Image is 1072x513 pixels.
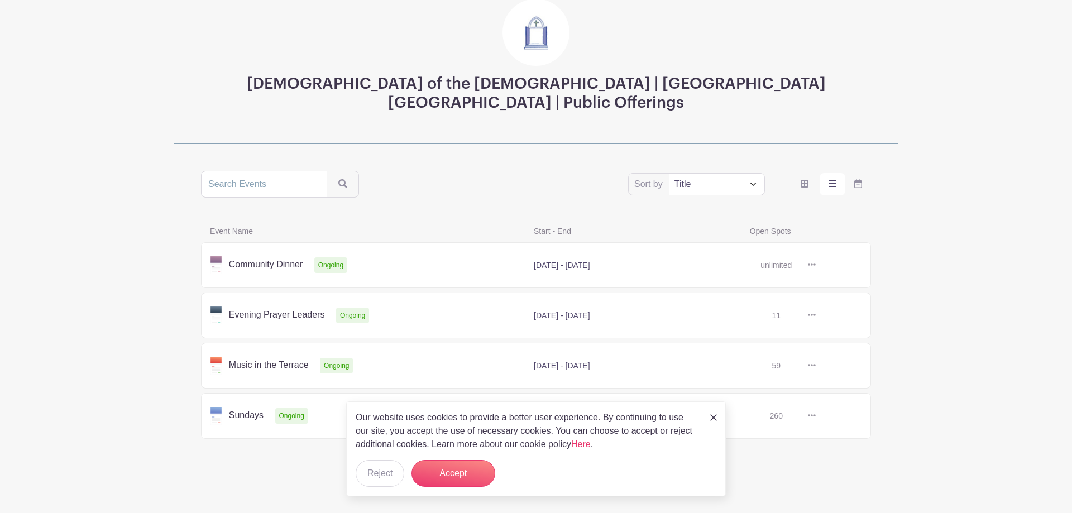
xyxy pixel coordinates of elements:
[792,173,871,195] div: order and view
[356,460,404,487] button: Reject
[356,411,698,451] p: Our website uses cookies to provide a better user experience. By continuing to use our site, you ...
[411,460,495,487] button: Accept
[710,414,717,421] img: close_button-5f87c8562297e5c2d7936805f587ecaba9071eb48480494691a3f1689db116b3.svg
[201,75,871,112] h3: [DEMOGRAPHIC_DATA] of the [DEMOGRAPHIC_DATA] | [GEOGRAPHIC_DATA] [GEOGRAPHIC_DATA] | Public Offer...
[634,178,666,191] label: Sort by
[743,224,851,238] span: Open Spots
[201,171,327,198] input: Search Events
[203,224,527,238] span: Event Name
[527,224,743,238] span: Start - End
[571,439,591,449] a: Here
